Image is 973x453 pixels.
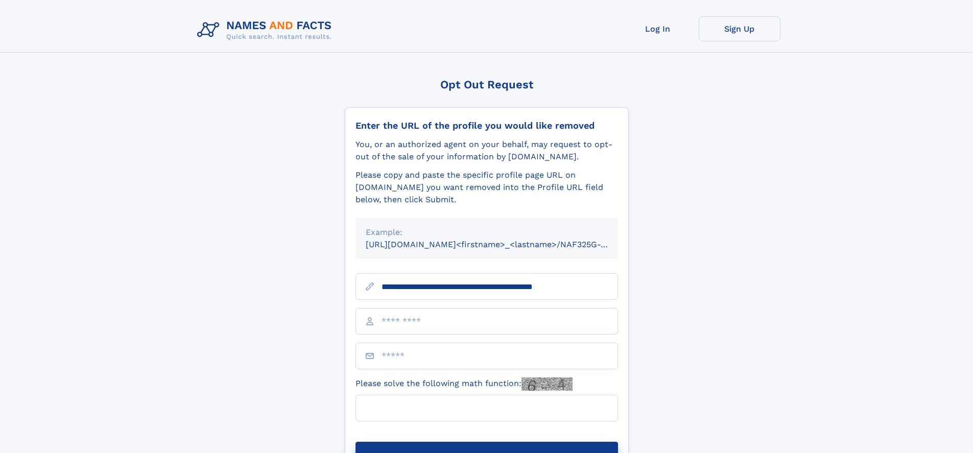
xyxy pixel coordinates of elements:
a: Log In [617,16,699,41]
div: Please copy and paste the specific profile page URL on [DOMAIN_NAME] you want removed into the Pr... [355,169,618,206]
label: Please solve the following math function: [355,377,573,391]
a: Sign Up [699,16,780,41]
small: [URL][DOMAIN_NAME]<firstname>_<lastname>/NAF325G-xxxxxxxx [366,240,637,249]
div: You, or an authorized agent on your behalf, may request to opt-out of the sale of your informatio... [355,138,618,163]
div: Opt Out Request [345,78,629,91]
div: Enter the URL of the profile you would like removed [355,120,618,131]
div: Example: [366,226,608,239]
img: Logo Names and Facts [193,16,340,44]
